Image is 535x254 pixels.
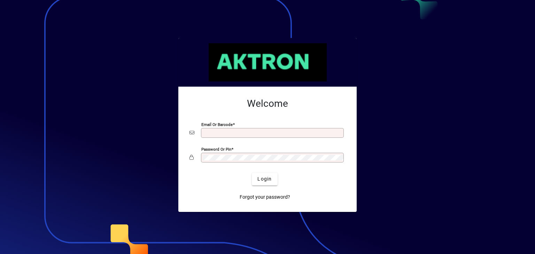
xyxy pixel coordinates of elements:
[237,191,293,204] a: Forgot your password?
[257,175,272,183] span: Login
[201,146,231,151] mat-label: Password or Pin
[189,98,346,110] h2: Welcome
[201,122,233,127] mat-label: Email or Barcode
[252,173,277,185] button: Login
[240,193,290,201] span: Forgot your password?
